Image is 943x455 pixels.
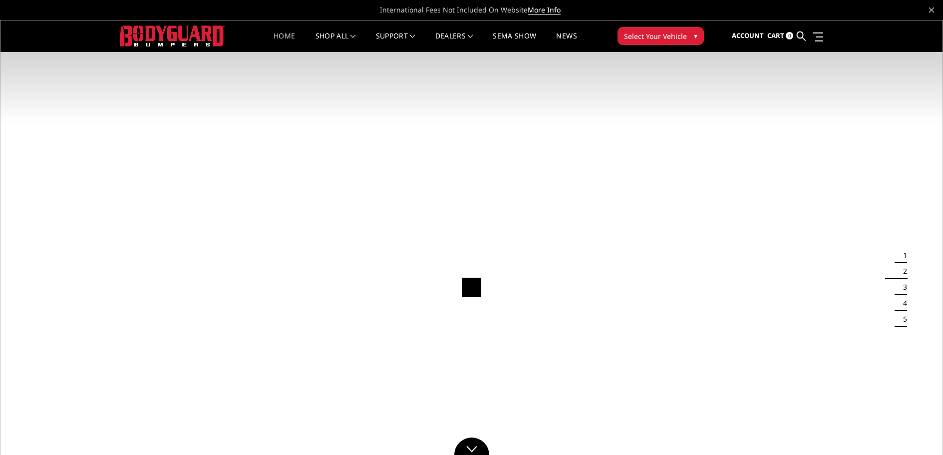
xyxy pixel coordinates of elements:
a: Click to Down [454,438,489,455]
a: News [556,32,577,52]
span: Cart [767,31,784,40]
span: Select Your Vehicle [624,31,687,41]
span: Account [732,31,764,40]
button: 3 of 5 [897,280,907,296]
a: SEMA Show [493,32,536,52]
a: shop all [315,32,356,52]
span: ▾ [694,30,697,41]
button: Select Your Vehicle [618,27,704,45]
button: 4 of 5 [897,295,907,311]
span: 0 [786,32,793,39]
button: 2 of 5 [897,264,907,280]
a: More Info [528,5,561,15]
a: Cart 0 [767,22,793,49]
button: 5 of 5 [897,311,907,327]
a: Support [376,32,415,52]
a: Account [732,22,764,49]
button: 1 of 5 [897,248,907,264]
a: Home [274,32,295,52]
a: Dealers [435,32,473,52]
img: BODYGUARD BUMPERS [120,25,225,46]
